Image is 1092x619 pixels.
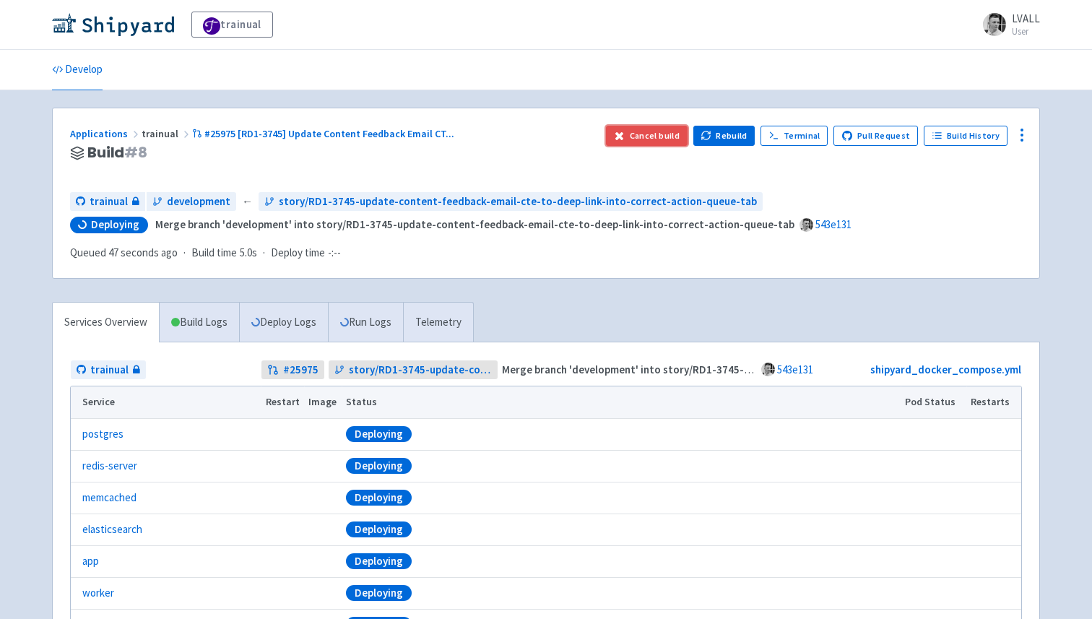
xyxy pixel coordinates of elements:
[346,521,412,537] div: Deploying
[815,217,851,231] a: 543e131
[328,245,341,261] span: -:--
[349,362,493,378] span: story/RD1-3745-update-content-feedback-email-cte-to-deep-link-into-correct-action-queue-tab
[1012,27,1040,36] small: User
[167,194,230,210] span: development
[242,194,253,210] span: ←
[240,245,257,261] span: 5.0s
[52,50,103,90] a: Develop
[924,126,1007,146] a: Build History
[53,303,159,342] a: Services Overview
[147,192,236,212] a: development
[346,553,412,569] div: Deploying
[82,426,123,443] a: postgres
[760,126,828,146] a: Terminal
[403,303,473,342] a: Telemetry
[261,386,304,418] th: Restart
[261,360,324,380] a: #25975
[192,127,456,140] a: #25975 [RD1-3745] Update Content Feedback Email CT...
[329,360,498,380] a: story/RD1-3745-update-content-feedback-email-cte-to-deep-link-into-correct-action-queue-tab
[82,458,137,475] a: redis-server
[71,386,261,418] th: Service
[108,246,178,259] time: 47 seconds ago
[346,458,412,474] div: Deploying
[346,426,412,442] div: Deploying
[155,217,794,231] strong: Merge branch 'development' into story/RD1-3745-update-content-feedback-email-cte-to-deep-link-int...
[271,245,325,261] span: Deploy time
[606,126,688,146] button: Cancel build
[90,194,128,210] span: trainual
[142,127,192,140] span: trainual
[87,144,147,161] span: Build
[82,553,99,570] a: app
[693,126,755,146] button: Rebuild
[82,490,136,506] a: memcached
[328,303,403,342] a: Run Logs
[71,360,146,380] a: trainual
[966,386,1021,418] th: Restarts
[191,245,237,261] span: Build time
[82,521,142,538] a: elasticsearch
[279,194,757,210] span: story/RD1-3745-update-content-feedback-email-cte-to-deep-link-into-correct-action-queue-tab
[777,363,813,376] a: 543e131
[833,126,918,146] a: Pull Request
[90,362,129,378] span: trainual
[70,192,145,212] a: trainual
[1012,12,1040,25] span: LVALL
[901,386,966,418] th: Pod Status
[304,386,342,418] th: Image
[70,245,350,261] div: · ·
[204,127,454,140] span: #25975 [RD1-3745] Update Content Feedback Email CT ...
[124,142,147,163] span: # 8
[52,13,174,36] img: Shipyard logo
[70,246,178,259] span: Queued
[160,303,239,342] a: Build Logs
[191,12,273,38] a: trainual
[259,192,763,212] a: story/RD1-3745-update-content-feedback-email-cte-to-deep-link-into-correct-action-queue-tab
[70,127,142,140] a: Applications
[974,13,1040,36] a: LVALL User
[239,303,328,342] a: Deploy Logs
[346,585,412,601] div: Deploying
[870,363,1021,376] a: shipyard_docker_compose.yml
[346,490,412,506] div: Deploying
[91,217,139,232] span: Deploying
[342,386,901,418] th: Status
[82,585,114,602] a: worker
[283,362,318,378] strong: # 25975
